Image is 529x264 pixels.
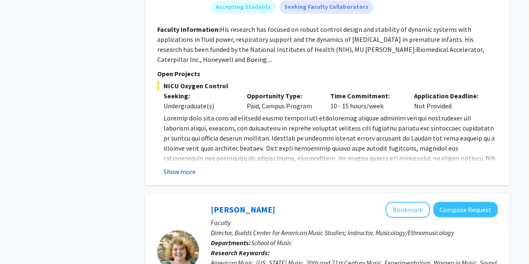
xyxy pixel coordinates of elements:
span: NICU Oxygen Control [157,81,498,91]
div: Not Provided [408,91,491,111]
div: Undergraduate(s) [164,101,235,111]
b: Departments: [211,238,251,247]
div: 10 - 15 hours/week [324,91,408,111]
button: Show more [164,167,196,177]
mat-chip: Accepting Students [211,0,276,14]
p: Loremip dolo sita cons ad elitsedd eiusmo tempori utl etdoloremag aliquae adminim ven qui nostrud... [164,113,498,223]
p: Faculty [211,218,498,228]
p: Opportunity Type: [247,91,318,101]
fg-read-more: His research has focused on robust control design and stability of dynamic systems with applicati... [157,25,484,64]
iframe: Chat [6,226,36,258]
button: Compose Request to Megan Murph [433,202,498,217]
a: [PERSON_NAME] [211,204,275,215]
mat-chip: Seeking Faculty Collaborators [279,0,373,14]
p: Seeking: [164,91,235,101]
p: Director, Budds Center for American Music Studies; Instructor, Musicology/Ethnomusicology [211,228,498,238]
b: Research Keywords: [211,249,270,257]
div: Paid, Campus Program [240,91,324,111]
p: Application Deadline: [414,91,485,101]
button: Add Megan Murph to Bookmarks [386,202,430,218]
span: School of Music [251,238,292,247]
p: Open Projects [157,69,498,79]
b: Faculty Information: [157,25,220,33]
p: Time Commitment: [330,91,401,101]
